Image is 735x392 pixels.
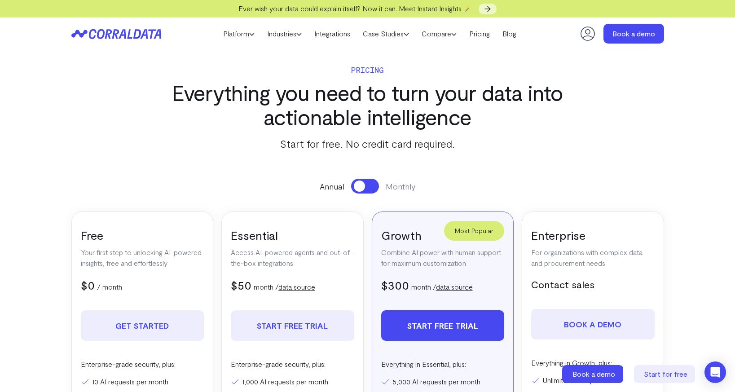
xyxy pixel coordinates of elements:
[381,247,505,269] p: Combine AI power with human support for maximum customization
[217,27,261,40] a: Platform
[308,27,356,40] a: Integrations
[381,278,409,292] span: $300
[278,282,315,291] a: data source
[261,27,308,40] a: Industries
[81,228,204,242] h3: Free
[381,359,505,370] p: Everything in Essential, plus:
[463,27,496,40] a: Pricing
[320,181,344,192] span: Annual
[603,24,664,44] a: Book a demo
[436,282,473,291] a: data source
[444,221,504,241] div: Most Popular
[531,357,655,368] p: Everything in Growth, plus:
[254,282,315,292] p: month /
[158,80,577,129] h3: Everything you need to turn your data into actionable intelligence
[572,370,615,378] span: Book a demo
[386,181,415,192] span: Monthly
[531,228,655,242] h3: Enterprise
[634,365,697,383] a: Start for free
[531,309,655,339] a: Book a demo
[231,376,354,387] li: 1,000 AI requests per month
[381,228,505,242] h3: Growth
[411,282,473,292] p: month /
[231,247,354,269] p: Access AI-powered agents and out-of-the-box integrations
[231,278,251,292] span: $50
[531,375,655,386] li: Unlimited AI requests
[81,376,204,387] li: 10 AI requests per month
[81,278,95,292] span: $0
[531,247,655,269] p: For organizations with complex data and procurement needs
[562,365,625,383] a: Book a demo
[644,370,687,378] span: Start for free
[531,277,655,291] h5: Contact sales
[231,310,354,341] a: Start free trial
[356,27,415,40] a: Case Studies
[704,361,726,383] div: Open Intercom Messenger
[415,27,463,40] a: Compare
[81,247,204,269] p: Your first step to unlocking AI-powered insights, free and effortlessly
[81,359,204,370] p: Enterprise-grade security, plus:
[158,63,577,76] p: Pricing
[381,376,505,387] li: 5,000 AI requests per month
[97,282,122,292] p: / month
[496,27,523,40] a: Blog
[158,136,577,152] p: Start for free. No credit card required.
[231,228,354,242] h3: Essential
[238,4,472,13] span: Ever wish your data could explain itself? Now it can. Meet Instant Insights 🪄
[381,310,505,341] a: Start free trial
[231,359,354,370] p: Enterprise-grade security, plus:
[81,310,204,341] a: Get Started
